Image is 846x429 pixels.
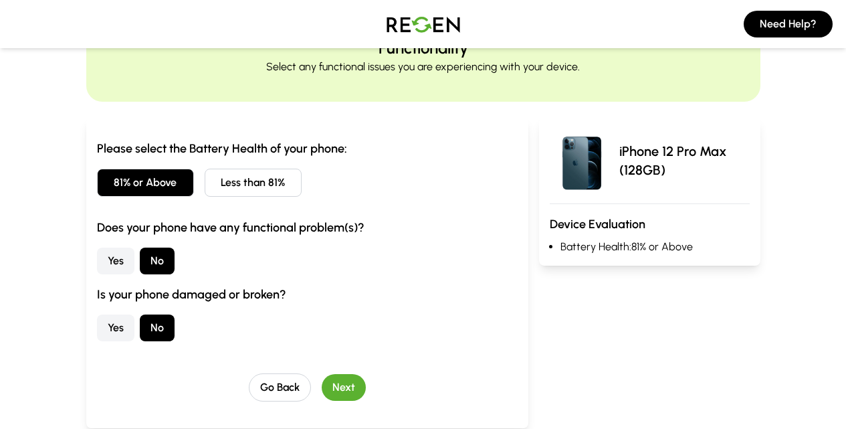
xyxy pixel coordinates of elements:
p: iPhone 12 Pro Max (128GB) [619,142,750,179]
button: Go Back [249,373,311,402]
button: No [140,248,175,274]
button: Yes [97,248,134,274]
p: Select any functional issues you are experiencing with your device. [266,59,580,75]
button: 81% or Above [97,169,194,197]
button: No [140,315,175,341]
button: Less than 81% [205,169,302,197]
button: Yes [97,315,134,341]
img: Logo [377,5,470,43]
h2: Functionality [379,37,468,59]
h3: Does your phone have any functional problem(s)? [97,218,518,237]
h3: Is your phone damaged or broken? [97,285,518,304]
h3: Device Evaluation [550,215,750,234]
button: Need Help? [744,11,833,37]
img: iPhone 12 Pro Max [550,128,614,193]
h3: Please select the Battery Health of your phone: [97,139,518,158]
button: Next [322,374,366,401]
li: Battery Health: 81% or Above [560,239,750,255]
